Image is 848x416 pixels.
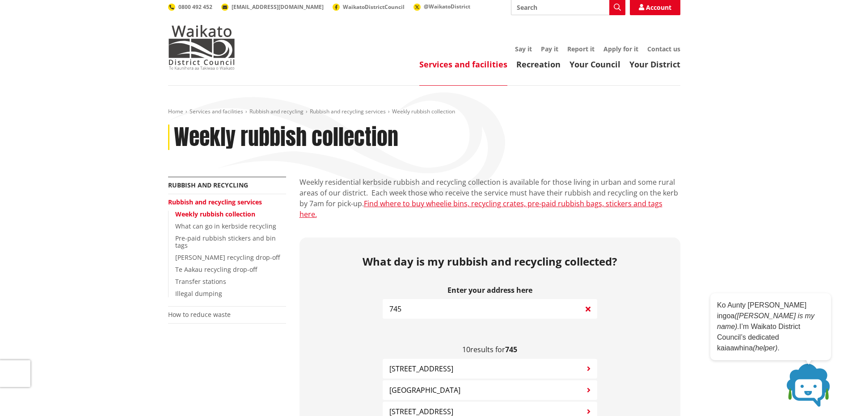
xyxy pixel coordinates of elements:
[383,299,597,319] input: e.g. Duke Street NGARUAWAHIA
[175,222,276,230] a: What can go in kerbside recycling
[383,380,597,400] button: [GEOGRAPHIC_DATA]
[505,345,517,354] b: 745
[389,385,460,395] span: [GEOGRAPHIC_DATA]
[175,289,222,298] a: Illegal dumping
[717,312,814,330] em: ([PERSON_NAME] is my name).
[168,108,680,116] nav: breadcrumb
[306,255,674,268] h2: What day is my rubbish and recycling collected?
[175,265,257,274] a: Te Aakau recycling drop-off
[178,3,212,11] span: 0800 492 452
[168,310,231,319] a: How to reduce waste
[300,199,662,219] a: Find where to buy wheelie bins, recycling crates, pre-paid rubbish bags, stickers and tags here.
[175,277,226,286] a: Transfer stations
[413,3,470,10] a: @WaikatoDistrict
[232,3,324,11] span: [EMAIL_ADDRESS][DOMAIN_NAME]
[424,3,470,10] span: @WaikatoDistrict
[190,108,243,115] a: Services and facilities
[717,300,824,354] p: Ko Aunty [PERSON_NAME] ingoa I’m Waikato District Council’s dedicated kaiaawhina .
[647,45,680,53] a: Contact us
[383,359,597,379] button: [STREET_ADDRESS]
[168,108,183,115] a: Home
[389,363,453,374] span: [STREET_ADDRESS]
[516,59,561,70] a: Recreation
[383,286,597,295] label: Enter your address here
[343,3,405,11] span: WaikatoDistrictCouncil
[603,45,638,53] a: Apply for it
[333,3,405,11] a: WaikatoDistrictCouncil
[383,345,597,354] p: results for
[300,177,680,220] p: Weekly residential kerbside rubbish and recycling collection is available for those living in urb...
[462,345,470,354] span: 10
[175,234,276,250] a: Pre-paid rubbish stickers and bin tags
[175,253,280,262] a: [PERSON_NAME] recycling drop-off
[515,45,532,53] a: Say it
[392,108,455,115] span: Weekly rubbish collection
[175,210,255,218] a: Weekly rubbish collection
[567,45,595,53] a: Report it
[249,108,304,115] a: Rubbish and recycling
[168,25,235,70] img: Waikato District Council - Te Kaunihera aa Takiwaa o Waikato
[168,3,212,11] a: 0800 492 452
[629,59,680,70] a: Your District
[570,59,620,70] a: Your Council
[221,3,324,11] a: [EMAIL_ADDRESS][DOMAIN_NAME]
[419,59,507,70] a: Services and facilities
[310,108,386,115] a: Rubbish and recycling services
[168,198,262,206] a: Rubbish and recycling services
[174,125,398,150] h1: Weekly rubbish collection
[753,344,777,352] em: (helper)
[168,181,248,189] a: Rubbish and recycling
[541,45,558,53] a: Pay it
